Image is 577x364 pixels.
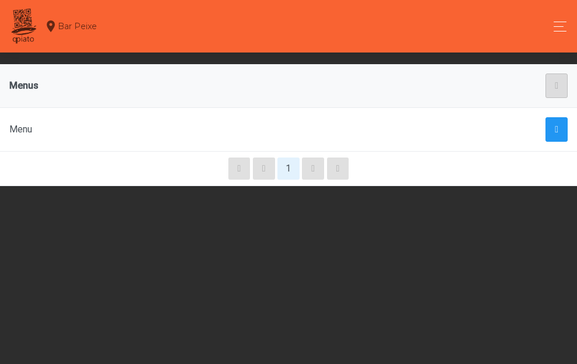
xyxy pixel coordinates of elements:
i: location_on [44,19,58,33]
button: Toggle navigation [546,19,568,34]
div: Menu [9,123,303,136]
div: Bar Peixe [44,12,97,41]
img: qpiato [9,6,38,47]
button: 1 [277,157,300,180]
